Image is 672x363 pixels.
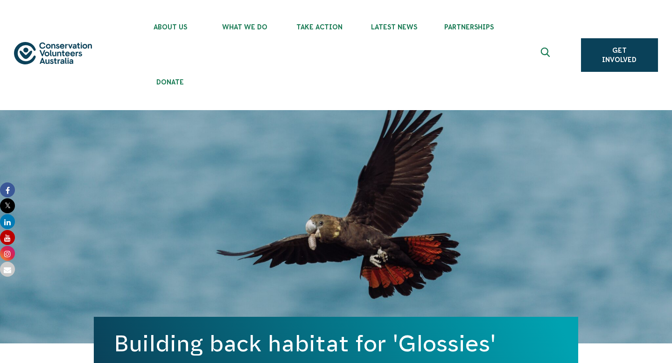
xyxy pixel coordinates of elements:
[133,23,208,31] span: About Us
[432,23,506,31] span: Partnerships
[282,23,357,31] span: Take Action
[208,23,282,31] span: What We Do
[14,42,92,65] img: logo.svg
[581,38,658,72] a: Get Involved
[114,331,558,356] h1: Building back habitat for 'Glossies'
[133,78,208,86] span: Donate
[357,23,432,31] span: Latest News
[535,44,558,66] button: Expand search box Close search box
[540,48,552,63] span: Expand search box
